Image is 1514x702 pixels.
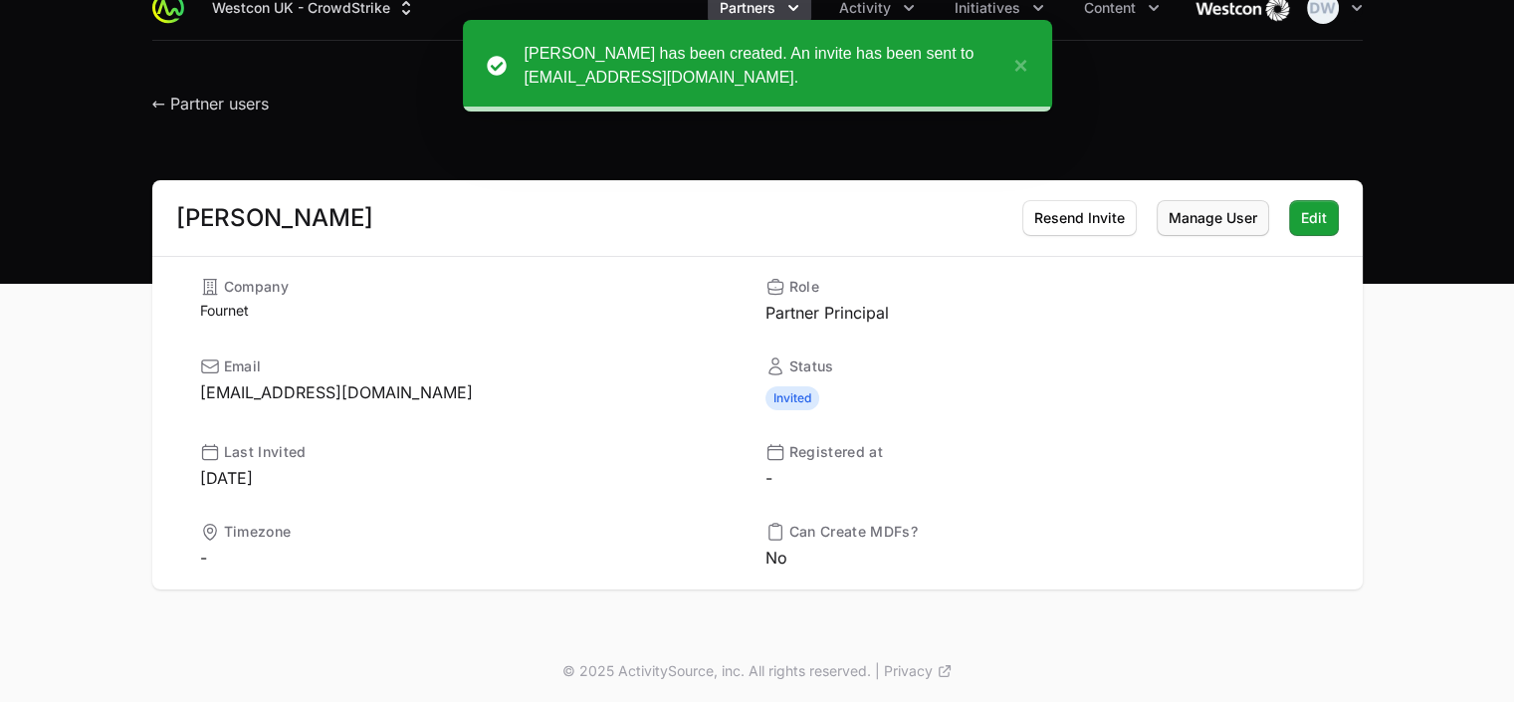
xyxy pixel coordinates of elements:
[765,466,1315,490] dd: -
[525,42,1004,90] div: [PERSON_NAME] has been created. An invite has been sent to [EMAIL_ADDRESS][DOMAIN_NAME].
[224,442,307,462] span: Last Invited
[765,546,1315,570] dd: No
[789,356,834,376] span: Status
[224,356,262,376] span: Email
[789,277,819,297] span: Role
[200,301,750,321] dd: Fournet
[176,206,373,230] div: [PERSON_NAME]
[1169,206,1257,230] span: Manage User
[884,661,953,681] a: Privacy
[152,94,269,114] a: ← Partner users
[1003,42,1027,90] button: close
[765,301,1315,325] dd: Partner Principal
[1157,200,1269,236] button: Manage User
[789,442,884,462] span: Registered at
[200,466,750,490] dd: [DATE]
[1022,200,1137,236] button: Resend Invite
[1289,200,1339,236] button: Edit
[200,380,750,404] dd: [EMAIL_ADDRESS][DOMAIN_NAME]
[224,522,292,542] span: Timezone
[789,522,919,542] span: Can Create MDFs?
[1034,206,1125,230] span: Resend Invite
[224,277,289,297] span: Company
[875,661,880,681] span: |
[562,661,871,681] p: © 2025 ActivitySource, inc. All rights reserved.
[1301,206,1327,230] span: Edit
[200,546,750,570] dd: -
